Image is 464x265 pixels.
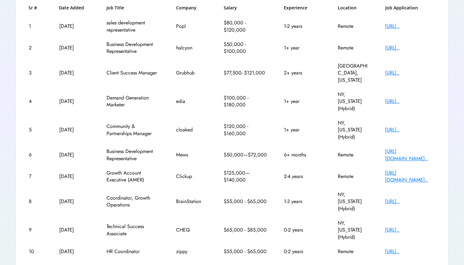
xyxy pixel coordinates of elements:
[224,248,268,255] div: $55,000 - $65,000
[176,5,207,11] h6: Company
[284,126,321,133] div: 1+ year
[224,198,268,205] div: $55,000 - $65,000
[284,248,321,255] div: 0-2 years
[385,126,435,133] div: [URL]..
[176,98,207,105] div: edia
[385,170,435,184] div: [URL][DOMAIN_NAME]..
[284,69,321,76] div: 2+ years
[224,170,268,184] div: $125,000—$140,000
[107,5,124,11] h6: Job Title
[59,23,91,30] div: [DATE]
[337,220,369,241] div: NY, [US_STATE] (Hybrid)
[29,69,43,76] div: 3
[59,98,91,105] div: [DATE]
[337,120,369,140] div: NY, [US_STATE] (Hybrid)
[284,23,321,30] div: 1-2 years
[284,173,321,180] div: 2-4 years
[59,198,91,205] div: [DATE]
[337,191,369,212] div: NY, [US_STATE] (Hybrid)
[29,198,43,205] div: 8
[176,69,207,76] div: Grubhub
[176,198,207,205] div: BrainStation
[224,5,268,11] h6: Salary
[224,19,268,33] div: $80,000 - $120,000
[29,227,43,233] div: 9
[107,195,160,209] div: Coordinator, Growth Operations
[29,151,43,158] div: 6
[176,126,207,133] div: cloaked
[59,44,91,51] div: [DATE]
[385,148,435,162] div: [URL][DOMAIN_NAME]..
[224,151,268,158] div: $50,000—$72,000
[385,23,435,30] div: [URL]..
[337,173,369,180] div: Remote
[59,227,91,233] div: [DATE]
[59,151,91,158] div: [DATE]
[29,173,43,180] div: 7
[385,5,435,11] h6: Job Application
[224,69,268,76] div: $77,500- $121,000
[59,69,91,76] div: [DATE]
[284,44,321,51] div: 1+ year
[224,94,268,109] div: $100,000 - $180,000
[337,44,369,51] div: Remote
[224,123,268,137] div: $120,000 - $160,000
[385,98,435,105] div: [URL]..
[224,227,268,233] div: $65,000 - $85,000
[385,248,435,255] div: [URL]..
[284,151,321,158] div: 6+ months
[107,94,160,109] div: Demand Generation Marketer
[29,248,43,255] div: 10
[176,23,207,30] div: Popl
[284,227,321,233] div: 0-2 years
[284,5,321,11] h6: Experience
[337,91,369,112] div: NY, [US_STATE] (Hybrid)
[59,5,90,11] h6: Date Added
[29,23,43,30] div: 1
[107,19,160,33] div: sales development representative
[107,248,160,255] div: HR Coordinator
[59,248,91,255] div: [DATE]
[176,248,207,255] div: zippy
[107,69,160,76] div: Client Success Manager
[29,126,43,133] div: 5
[29,44,43,51] div: 2
[107,123,160,137] div: Community & Partnerships Manager
[385,198,435,205] div: [URL]..
[176,44,207,51] div: halcyon
[59,173,91,180] div: [DATE]
[59,126,91,133] div: [DATE]
[29,5,43,11] h6: Sr #
[284,98,321,105] div: 1+ year
[107,41,160,55] div: Business Development Representative
[337,151,369,158] div: Remote
[107,148,160,162] div: Business Development Representative
[176,227,207,233] div: CHEQ
[385,44,435,51] div: [URL]..
[29,98,43,105] div: 4
[224,41,268,55] div: $50,000 - $100,000
[176,151,207,158] div: Mews
[385,69,435,76] div: [URL]..
[107,170,160,184] div: Growth Account Executive (AMER)
[176,173,207,180] div: Clickup
[338,5,369,11] h6: Location
[107,223,160,237] div: Technical Success Associate
[337,23,369,30] div: Remote
[385,227,435,233] div: [URL]..
[284,198,321,205] div: 1-3 years
[337,63,369,84] div: [GEOGRAPHIC_DATA], [US_STATE]
[337,248,369,255] div: Remote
